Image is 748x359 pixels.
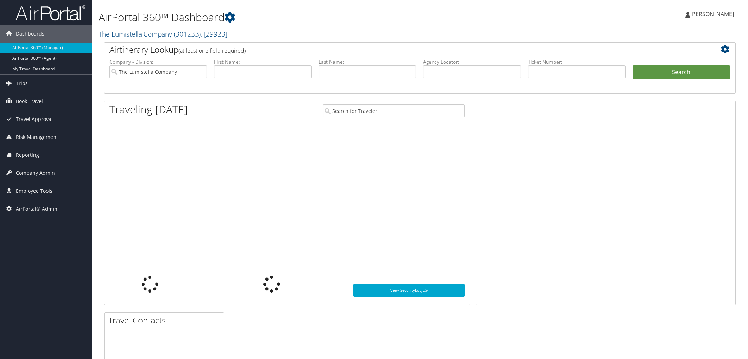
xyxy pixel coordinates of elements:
a: [PERSON_NAME] [685,4,741,25]
h2: Airtinerary Lookup [109,44,678,56]
label: First Name: [214,58,312,65]
span: AirPortal® Admin [16,200,57,218]
span: (at least one field required) [178,47,246,55]
span: Reporting [16,146,39,164]
h1: Traveling [DATE] [109,102,188,117]
span: [PERSON_NAME] [690,10,734,18]
label: Ticket Number: [528,58,626,65]
span: ( 301233 ) [174,29,201,39]
img: airportal-logo.png [15,5,86,21]
span: Company Admin [16,164,55,182]
span: Trips [16,75,28,92]
span: Dashboards [16,25,44,43]
span: Risk Management [16,128,58,146]
button: Search [633,65,730,79]
h1: AirPortal 360™ Dashboard [99,10,527,25]
span: Book Travel [16,92,43,110]
span: , [ 29923 ] [201,29,227,39]
label: Agency Locator: [423,58,521,65]
input: Search for Traveler [323,104,465,117]
a: The Lumistella Company [99,29,227,39]
a: View SecurityLogic® [353,284,465,297]
span: Travel Approval [16,110,53,128]
label: Last Name: [319,58,416,65]
span: Employee Tools [16,182,52,200]
label: Company - Division: [109,58,207,65]
h2: Travel Contacts [108,314,224,326]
